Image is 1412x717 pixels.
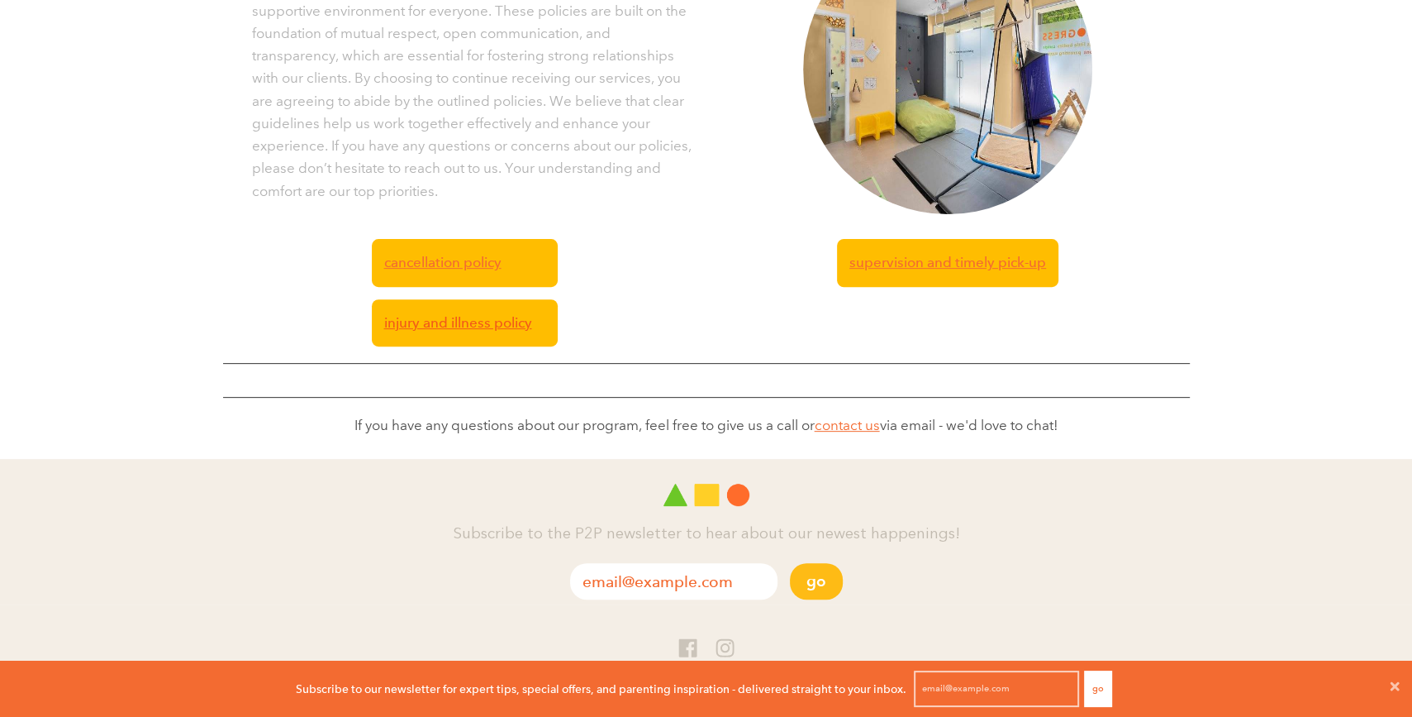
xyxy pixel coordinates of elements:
a: Supervision and timely pick-up [837,239,1058,286]
a: Cancellation Policy [372,239,558,286]
h4: Subscribe to the P2P newsletter to hear about our newest happenings! [219,523,1194,547]
button: Go [790,563,843,600]
button: Go [1084,671,1112,707]
span: injury and illness policy [384,312,532,334]
input: email@example.com [570,563,777,600]
input: email@example.com [914,671,1079,707]
p: Subscribe to our newsletter for expert tips, special offers, and parenting inspiration - delivere... [296,680,906,698]
span: Cancellation Policy [384,251,502,274]
a: injury and illness policy [372,299,558,347]
img: Play 2 Progress logo [663,484,749,506]
span: Supervision and timely pick-up [849,251,1046,274]
a: contact us [815,417,880,434]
